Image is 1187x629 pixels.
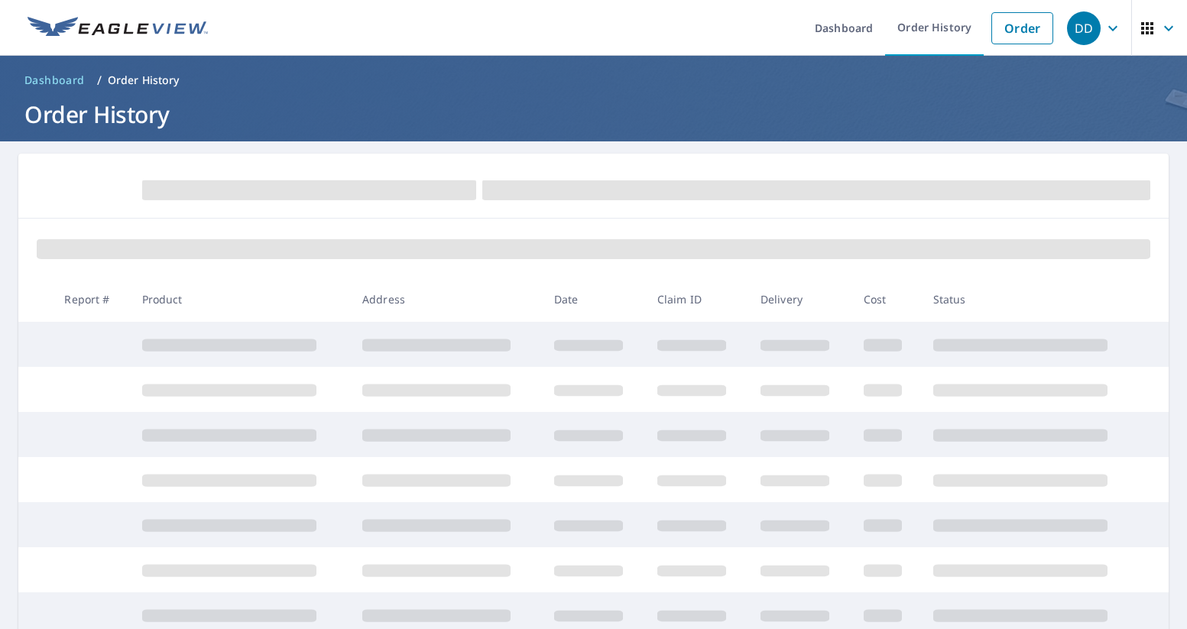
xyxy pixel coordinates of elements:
[97,71,102,89] li: /
[991,12,1053,44] a: Order
[24,73,85,88] span: Dashboard
[350,277,542,322] th: Address
[1067,11,1101,45] div: DD
[18,68,1169,92] nav: breadcrumb
[28,17,208,40] img: EV Logo
[921,277,1142,322] th: Status
[52,277,129,322] th: Report #
[542,277,645,322] th: Date
[18,68,91,92] a: Dashboard
[748,277,851,322] th: Delivery
[851,277,921,322] th: Cost
[108,73,180,88] p: Order History
[18,99,1169,130] h1: Order History
[645,277,748,322] th: Claim ID
[130,277,350,322] th: Product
